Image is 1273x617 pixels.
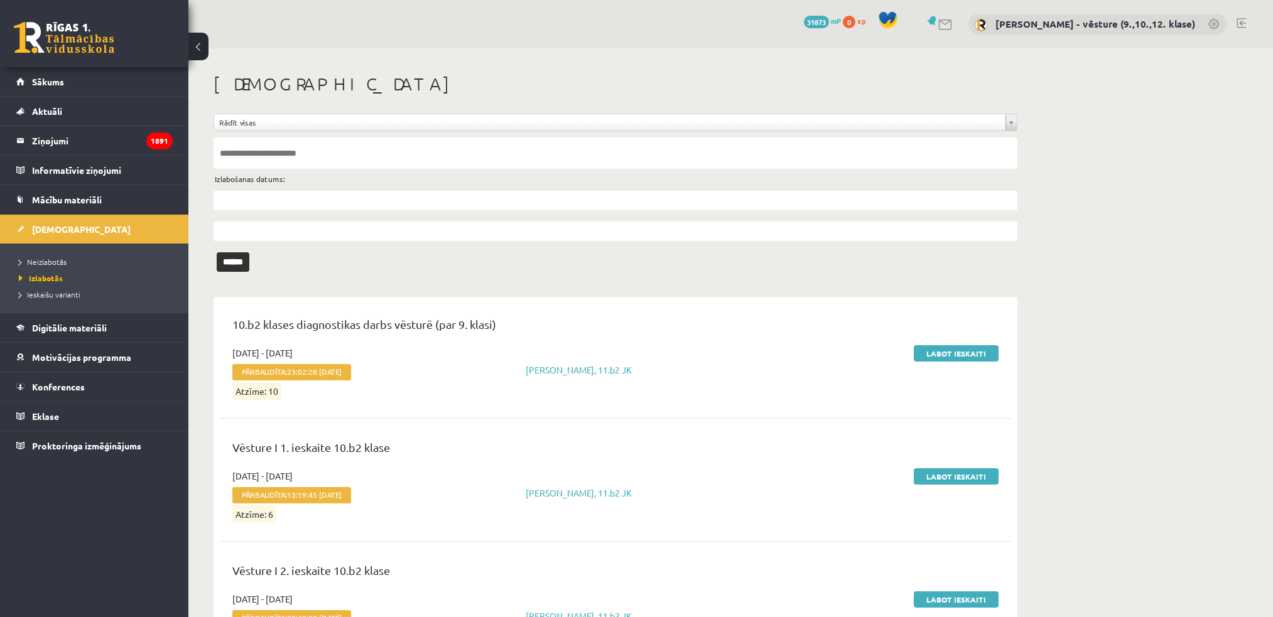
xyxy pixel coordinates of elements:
[843,16,855,28] span: 0
[32,322,107,333] span: Digitālie materiāli
[146,132,173,149] i: 1891
[16,97,173,126] a: Aktuāli
[857,16,865,26] span: xp
[232,439,999,462] p: Vēsture I 1. ieskaite 10.b2 klase
[32,381,85,392] span: Konferences
[16,313,173,342] a: Digitālie materiāli
[19,273,63,283] span: Izlabotās
[19,257,67,267] span: Neizlabotās
[232,505,276,523] span: Atzīme: 6
[16,215,173,244] a: [DEMOGRAPHIC_DATA]
[232,346,293,360] span: [DATE] - [DATE]
[232,469,293,483] span: [DATE] - [DATE]
[14,22,114,53] a: Rīgas 1. Tālmācības vidusskola
[232,382,281,400] span: Atzīme: 10
[232,562,999,585] p: Vēsture I 2. ieskaite 10.b2 klase
[32,76,64,87] span: Sākums
[32,410,59,422] span: Eklase
[804,16,841,26] a: 31873 mP
[19,289,80,299] span: Ieskaišu varianti
[19,256,176,267] a: Neizlabotās
[16,343,173,372] a: Motivācijas programma
[975,19,987,31] img: Kristīna Kižlo - vēsture (9.,10.,12. klase)
[16,156,173,185] a: Informatīvie ziņojumi
[914,591,999,608] a: Labot ieskaiti
[214,73,1017,95] h1: [DEMOGRAPHIC_DATA]
[16,67,173,96] a: Sākums
[16,402,173,431] a: Eklase
[16,431,173,460] a: Proktoringa izmēģinājums
[232,487,351,503] span: Pārbaudīta:
[19,272,176,284] a: Izlabotās
[32,105,62,117] span: Aktuāli
[32,126,173,155] legend: Ziņojumi
[16,126,173,155] a: Ziņojumi1891
[843,16,872,26] a: 0 xp
[32,194,102,205] span: Mācību materiāli
[232,316,999,339] p: 10.b2 klases diagnostikas darbs vēsturē (par 9. klasi)
[219,114,1000,131] span: Rādīt visas
[16,372,173,401] a: Konferences
[16,185,173,214] a: Mācību materiāli
[19,289,176,300] a: Ieskaišu varianti
[232,593,293,606] span: [DATE] - [DATE]
[32,351,131,363] span: Motivācijas programma
[32,440,141,451] span: Proktoringa izmēģinājums
[831,16,841,26] span: mP
[914,468,999,485] a: Labot ieskaiti
[287,490,342,499] span: 13:19:45 [DATE]
[526,487,632,498] a: [PERSON_NAME], 11.b2 JK
[32,223,131,235] span: [DEMOGRAPHIC_DATA]
[287,367,342,376] span: 23:02:28 [DATE]
[215,171,285,187] label: Izlabošanas datums:
[214,114,1017,131] a: Rādīt visas
[32,156,173,185] legend: Informatīvie ziņojumi
[526,364,632,375] a: [PERSON_NAME], 11.b2 JK
[804,16,829,28] span: 31873
[232,364,351,380] span: Pārbaudīta:
[995,18,1195,30] a: [PERSON_NAME] - vēsture (9.,10.,12. klase)
[914,345,999,362] a: Labot ieskaiti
